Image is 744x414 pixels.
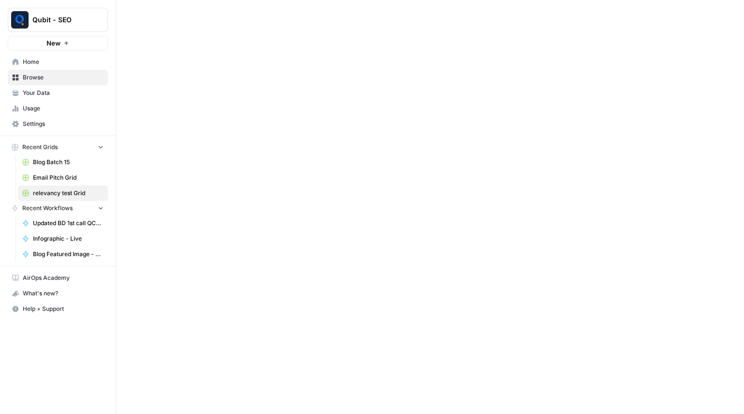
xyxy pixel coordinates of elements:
span: Usage [23,104,104,113]
img: Qubit - SEO Logo [11,11,29,29]
span: Recent Grids [22,143,58,152]
a: AirOps Academy [8,270,108,286]
a: Email Pitch Grid [18,170,108,185]
span: New [46,38,61,48]
span: Updated BD 1st call QC- Latest [33,219,104,228]
button: What's new? [8,286,108,301]
span: Email Pitch Grid [33,173,104,182]
a: relevancy test Grid [18,185,108,201]
button: Help + Support [8,301,108,317]
span: Settings [23,120,104,128]
a: Usage [8,101,108,116]
span: relevancy test Grid [33,189,104,198]
span: AirOps Academy [23,274,104,282]
button: Workspace: Qubit - SEO [8,8,108,32]
a: Browse [8,70,108,85]
a: Your Data [8,85,108,101]
a: Updated BD 1st call QC- Latest [18,215,108,231]
a: Home [8,54,108,70]
span: Help + Support [23,305,104,313]
span: Recent Workflows [22,204,73,213]
button: New [8,36,108,50]
button: Recent Workflows [8,201,108,215]
a: Blog Featured Image - Live [18,246,108,262]
a: Blog Batch 15 [18,154,108,170]
span: Blog Batch 15 [33,158,104,167]
span: Blog Featured Image - Live [33,250,104,259]
a: Infographic - Live [18,231,108,246]
span: Your Data [23,89,104,97]
a: Settings [8,116,108,132]
span: Home [23,58,104,66]
button: Recent Grids [8,140,108,154]
span: Infographic - Live [33,234,104,243]
span: Qubit - SEO [32,15,91,25]
span: Browse [23,73,104,82]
